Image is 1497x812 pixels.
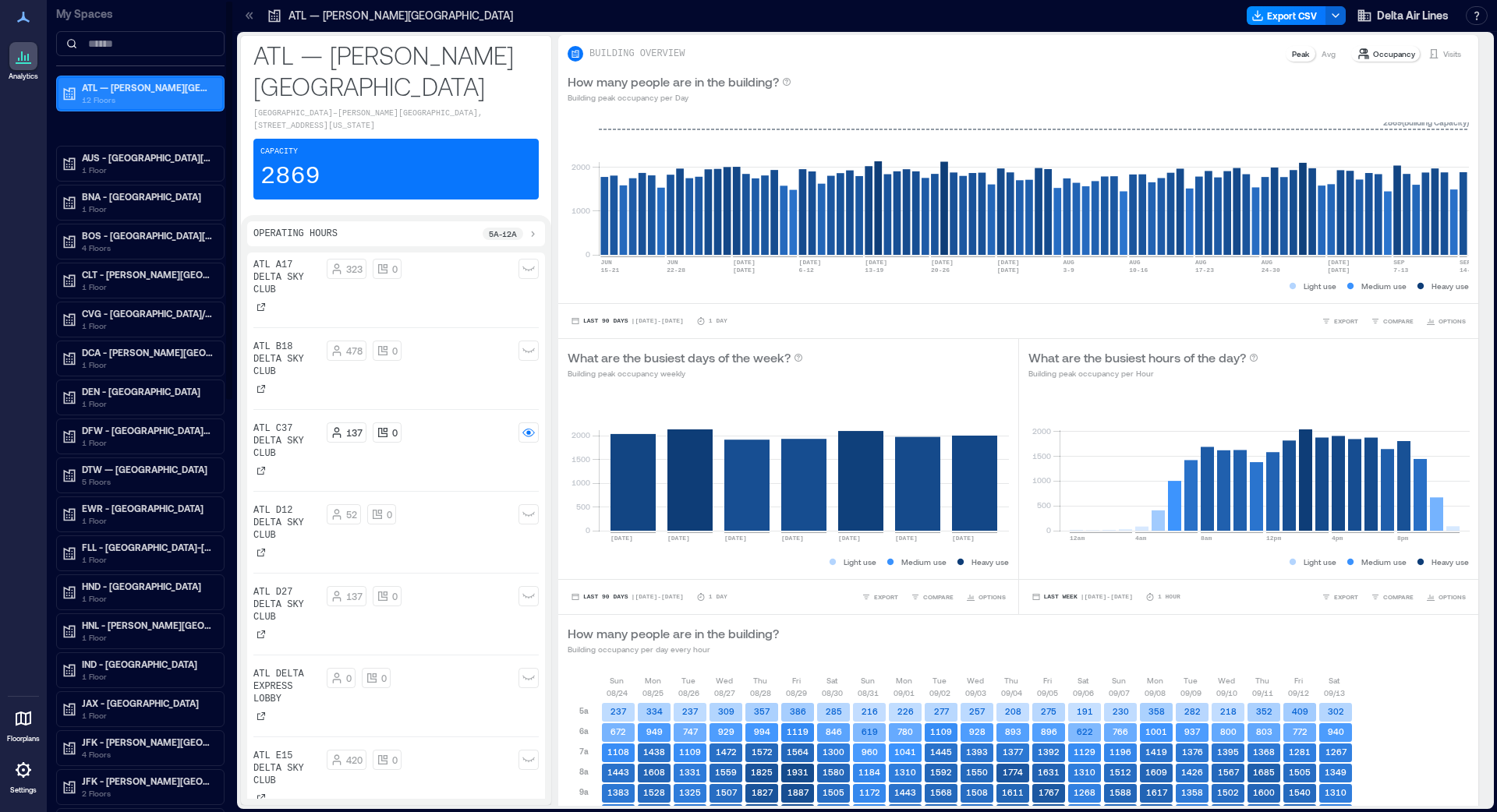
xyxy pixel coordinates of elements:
p: Heavy use [1432,556,1469,568]
text: 1631 [1038,767,1060,777]
p: Medium use [1361,280,1407,292]
text: 1825 [751,767,773,777]
text: 1608 [643,767,665,777]
p: ATL D27 Delta Sky Club [253,586,320,623]
text: 282 [1184,706,1201,716]
text: 1129 [1074,747,1095,757]
text: 1393 [966,747,988,757]
text: 4am [1135,535,1147,542]
p: Fri [792,674,801,687]
a: Settings [5,751,42,800]
text: 226 [897,706,914,716]
text: 309 [718,706,734,716]
tspan: 500 [576,502,590,511]
p: 5 Floors [82,475,213,488]
button: COMPARE [1368,589,1417,605]
text: 357 [754,706,770,716]
p: [GEOGRAPHIC_DATA]–[PERSON_NAME][GEOGRAPHIC_DATA], [STREET_ADDRESS][US_STATE] [253,108,539,132]
p: 5a - 12a [489,228,517,240]
text: 937 [1184,726,1201,736]
p: Tue [681,674,695,687]
text: 846 [826,726,842,736]
tspan: 1000 [572,206,590,215]
p: BNA - [GEOGRAPHIC_DATA] [82,190,213,203]
text: 1685 [1253,767,1275,777]
text: 1572 [752,747,773,757]
span: EXPORT [1334,316,1358,326]
button: EXPORT [1318,313,1361,329]
text: AUG [1129,259,1141,266]
p: Building peak occupancy per Day [568,91,791,104]
text: 672 [610,726,626,736]
p: DFW - [GEOGRAPHIC_DATA]/[GEOGRAPHIC_DATA] [82,424,213,436]
text: 409 [1292,706,1308,716]
p: Sat [1329,674,1340,687]
text: 14-20 [1460,267,1478,274]
text: 994 [754,726,770,736]
p: ATL B18 Delta Sky Club [253,341,320,378]
text: 10-16 [1129,267,1148,274]
p: DCA - [PERSON_NAME][GEOGRAPHIC_DATA][US_STATE] [82,346,213,358]
p: FLL - [GEOGRAPHIC_DATA]-[GEOGRAPHIC_DATA] [82,541,213,553]
text: 1108 [607,747,629,757]
text: 1109 [930,726,952,736]
p: Thu [753,674,767,687]
p: Peak [1292,48,1309,60]
p: Tue [1184,674,1198,687]
p: 1 Floor [82,631,213,644]
p: 8a [579,765,589,778]
p: 08/26 [678,687,699,699]
text: 1196 [1109,747,1131,757]
p: Mon [1147,674,1163,687]
p: 09/08 [1145,687,1166,699]
text: 13-19 [865,267,883,274]
button: Export CSV [1247,6,1326,25]
p: Light use [844,556,876,568]
text: 1609 [1145,767,1167,777]
p: 1 Day [709,592,727,602]
p: 08/24 [607,687,628,699]
text: 1592 [930,767,952,777]
text: 1310 [1074,767,1095,777]
text: 24-30 [1262,267,1280,274]
p: 08/27 [714,687,735,699]
text: JUN [600,259,612,266]
tspan: 0 [586,525,590,535]
tspan: 1500 [1032,451,1050,461]
p: HND - [GEOGRAPHIC_DATA] [82,580,213,592]
p: ATL D12 Delta Sky Club [253,504,320,542]
p: ATL — [PERSON_NAME][GEOGRAPHIC_DATA] [82,81,213,94]
p: CVG - [GEOGRAPHIC_DATA]/[GEOGRAPHIC_DATA][US_STATE] [82,307,213,320]
p: 09/05 [1037,687,1058,699]
text: 1395 [1217,747,1239,757]
p: Thu [1004,674,1018,687]
text: SEP [1393,259,1405,266]
p: 1 Floor [82,514,213,527]
text: [DATE] [799,259,822,266]
button: Last Week |[DATE]-[DATE] [1028,589,1136,605]
text: 1109 [679,747,701,757]
p: Light use [1304,280,1336,292]
text: 1392 [1038,747,1060,757]
p: ATL — [PERSON_NAME][GEOGRAPHIC_DATA] [253,39,539,101]
text: 8am [1201,535,1212,542]
p: Analytics [9,72,38,81]
text: 1119 [787,726,809,736]
p: Operating Hours [253,228,338,240]
p: Tue [933,674,947,687]
text: AUG [1195,259,1207,266]
text: 12pm [1266,535,1281,542]
p: How many people are in the building? [568,72,779,91]
p: Mon [896,674,912,687]
p: 09/02 [929,687,950,699]
text: [DATE] [733,259,756,266]
text: 766 [1113,726,1128,736]
text: [DATE] [724,535,747,542]
button: OPTIONS [963,589,1009,605]
p: 0 [392,754,398,766]
tspan: 0 [586,249,590,259]
p: ATL A17 Delta Sky Club [253,259,320,296]
p: Building peak occupancy per Hour [1028,367,1258,380]
tspan: 2000 [572,162,590,171]
p: 09/04 [1001,687,1022,699]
